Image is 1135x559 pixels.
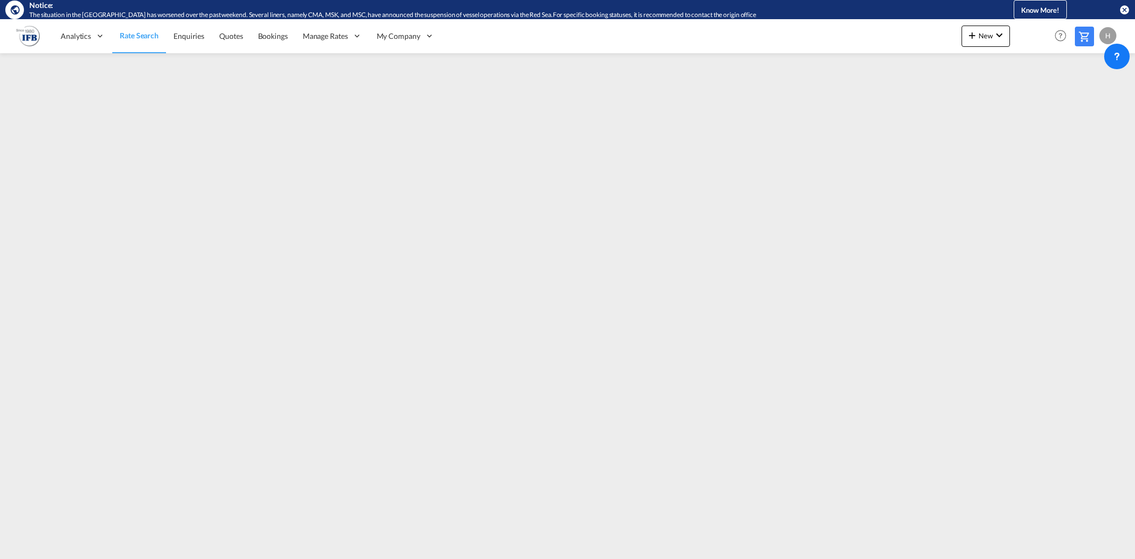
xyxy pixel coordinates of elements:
span: Help [1051,27,1070,45]
a: Quotes [212,19,250,53]
span: Know More! [1021,6,1059,14]
div: My Company [369,19,442,53]
img: b628ab10256c11eeb52753acbc15d091.png [16,24,40,48]
a: Rate Search [112,19,166,53]
button: icon-close-circle [1119,4,1130,15]
span: Manage Rates [303,31,348,42]
button: icon-plus 400-fgNewicon-chevron-down [962,26,1010,47]
div: Analytics [53,19,112,53]
span: Enquiries [173,31,204,40]
a: Bookings [251,19,295,53]
span: My Company [377,31,420,42]
div: H [1099,27,1116,44]
md-icon: icon-chevron-down [993,29,1006,42]
a: Enquiries [166,19,212,53]
span: Analytics [61,31,91,42]
div: Help [1051,27,1075,46]
div: The situation in the Red Sea has worsened over the past weekend. Several liners, namely CMA, MSK,... [29,11,961,20]
md-icon: icon-plus 400-fg [966,29,979,42]
div: Manage Rates [295,19,369,53]
span: New [966,31,1006,40]
span: Quotes [219,31,243,40]
md-icon: icon-earth [10,4,20,15]
span: Bookings [258,31,288,40]
span: Rate Search [120,31,159,40]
